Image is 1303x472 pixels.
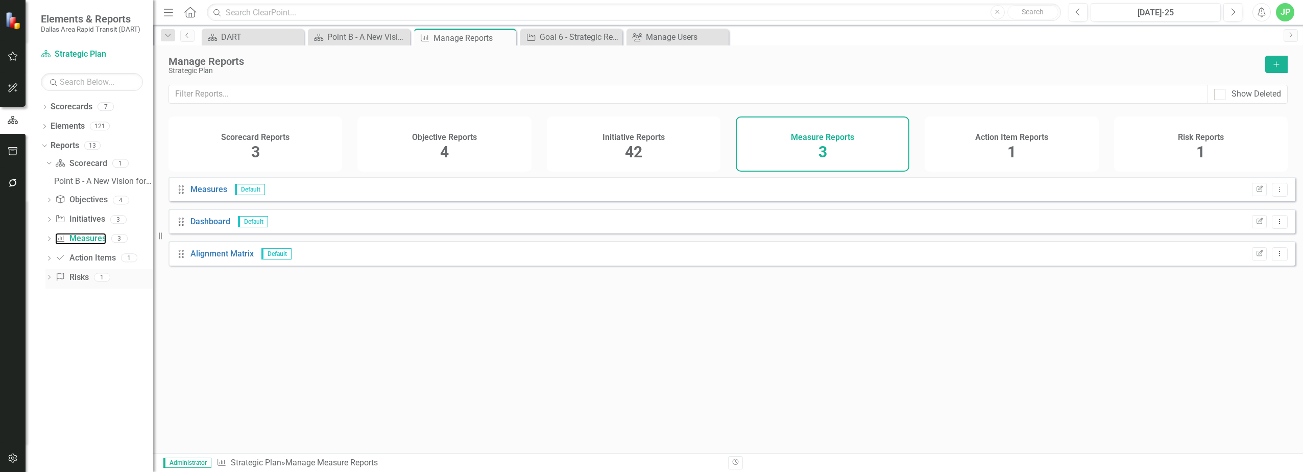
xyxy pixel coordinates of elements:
[204,31,301,43] a: DART
[84,141,101,150] div: 13
[602,133,665,142] h4: Initiative Reports
[221,31,301,43] div: DART
[190,217,230,226] a: Dashboard
[51,101,92,113] a: Scorecards
[818,143,827,161] span: 3
[791,133,854,142] h4: Measure Reports
[111,234,128,243] div: 3
[98,103,114,111] div: 7
[1276,3,1294,21] button: JP
[168,56,1255,67] div: Manage Reports
[440,143,449,161] span: 4
[55,252,115,264] a: Action Items
[51,121,85,132] a: Elements
[41,49,143,60] a: Strategic Plan
[54,177,153,186] div: Point B - A New Vision for Mobility in [GEOGRAPHIC_DATA][US_STATE]
[168,85,1208,104] input: Filter Reports...
[51,140,79,152] a: Reports
[110,215,127,224] div: 3
[190,184,227,194] a: Measures
[55,214,105,225] a: Initiatives
[235,184,265,195] span: Default
[540,31,620,43] div: Goal 6 - Strategic Relationships
[629,31,726,43] a: Manage Users
[94,273,110,281] div: 1
[216,457,720,469] div: » Manage Measure Reports
[310,31,407,43] a: Point B - A New Vision for Mobility in [GEOGRAPHIC_DATA][US_STATE]
[1178,133,1224,142] h4: Risk Reports
[231,458,281,467] a: Strategic Plan
[1196,143,1205,161] span: 1
[1022,8,1044,16] span: Search
[1007,143,1016,161] span: 1
[327,31,407,43] div: Point B - A New Vision for Mobility in [GEOGRAPHIC_DATA][US_STATE]
[1094,7,1217,19] div: [DATE]-25
[55,272,88,284] a: Risks
[190,249,254,258] a: Alignment Matrix
[168,67,1255,75] div: Strategic Plan
[41,13,140,25] span: Elements & Reports
[975,133,1048,142] h4: Action Item Reports
[433,32,514,44] div: Manage Reports
[646,31,726,43] div: Manage Users
[113,196,129,204] div: 4
[221,133,289,142] h4: Scorecard Reports
[55,233,106,245] a: Measures
[523,31,620,43] a: Goal 6 - Strategic Relationships
[1007,5,1058,19] button: Search
[1091,3,1221,21] button: [DATE]-25
[112,159,129,168] div: 1
[41,25,140,33] small: Dallas Area Rapid Transit (DART)
[238,216,268,227] span: Default
[55,194,107,206] a: Objectives
[251,143,260,161] span: 3
[412,133,477,142] h4: Objective Reports
[163,458,211,468] span: Administrator
[41,73,143,91] input: Search Below...
[55,158,107,170] a: Scorecard
[5,12,23,30] img: ClearPoint Strategy
[207,4,1061,21] input: Search ClearPoint...
[261,248,292,259] span: Default
[90,122,110,131] div: 121
[625,143,642,161] span: 42
[52,173,153,189] a: Point B - A New Vision for Mobility in [GEOGRAPHIC_DATA][US_STATE]
[121,254,137,263] div: 1
[1232,88,1281,100] div: Show Deleted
